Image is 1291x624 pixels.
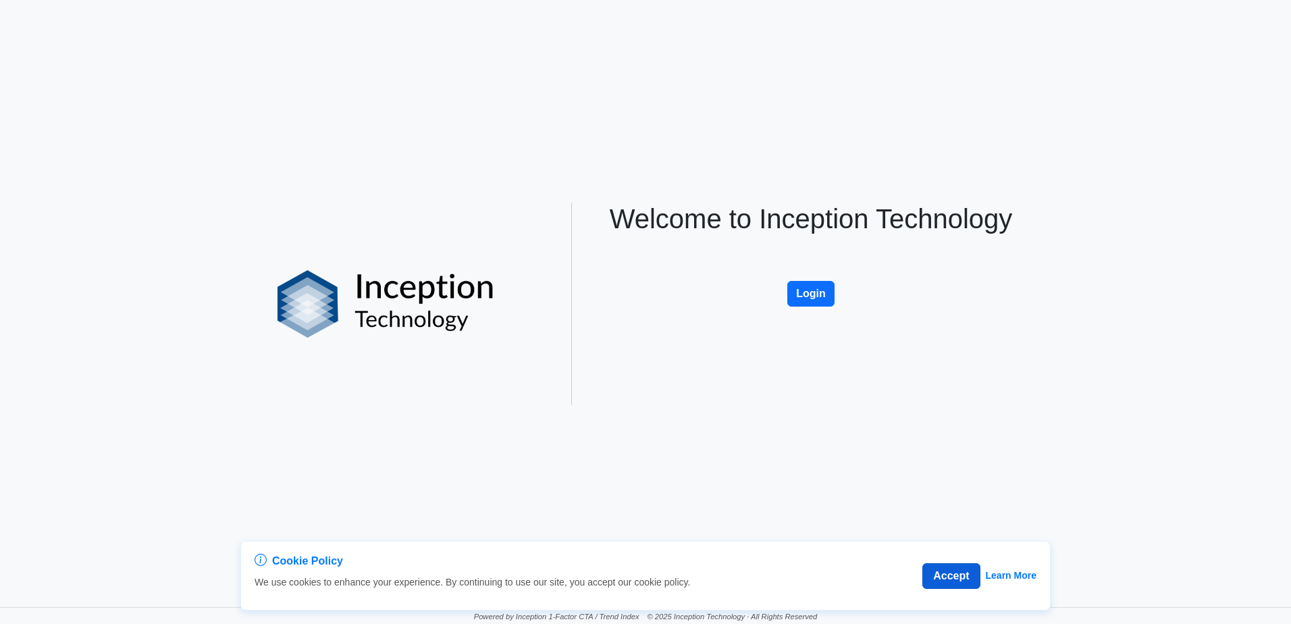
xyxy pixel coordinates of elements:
[278,270,494,338] img: logo%20black.png
[596,203,1026,235] h1: Welcome to Inception Technology
[272,553,343,569] span: Cookie Policy
[986,569,1036,583] a: Learn More
[255,575,690,590] p: We use cookies to enhance your experience. By continuing to use our site, you accept our cookie p...
[787,281,835,307] button: Login
[922,563,980,589] button: Accept
[787,267,835,278] a: Login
